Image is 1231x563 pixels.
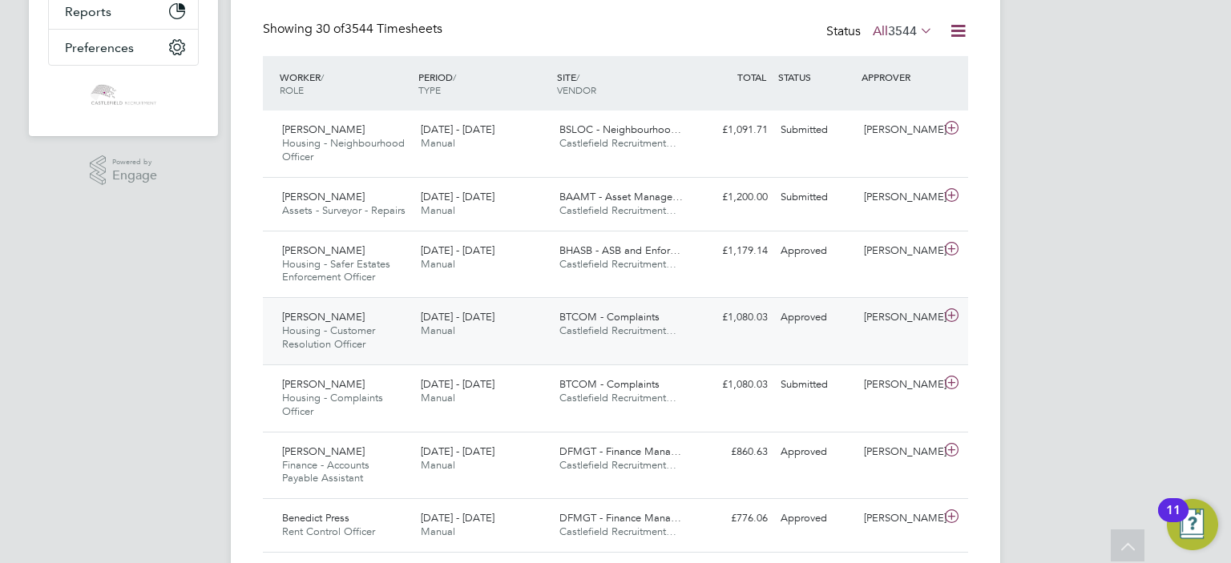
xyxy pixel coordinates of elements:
span: [PERSON_NAME] [282,377,365,391]
div: [PERSON_NAME] [858,439,941,465]
div: WORKER [276,62,414,104]
div: £776.06 [691,505,774,532]
span: TYPE [418,83,441,96]
img: castlefieldrecruitment-logo-retina.png [89,82,157,107]
div: Approved [774,439,858,465]
div: [PERSON_NAME] [858,372,941,398]
div: Approved [774,505,858,532]
span: [DATE] - [DATE] [421,377,494,391]
div: Approved [774,238,858,264]
div: £1,200.00 [691,184,774,211]
span: Housing - Customer Resolution Officer [282,324,375,351]
span: [DATE] - [DATE] [421,310,494,324]
span: Housing - Neighbourhood Officer [282,136,405,163]
span: Manual [421,324,455,337]
span: Castlefield Recruitment… [559,136,676,150]
span: Manual [421,391,455,404]
div: Submitted [774,184,858,211]
span: ROLE [280,83,304,96]
label: All [873,23,933,39]
span: BAAMT - Asset Manage… [559,190,683,203]
div: [PERSON_NAME] [858,117,941,143]
button: Preferences [49,30,198,65]
div: £1,091.71 [691,117,774,143]
span: BTCOM - Complaints [559,310,660,324]
span: [PERSON_NAME] [282,444,365,458]
span: Castlefield Recruitment… [559,257,676,271]
div: [PERSON_NAME] [858,505,941,532]
div: £1,080.03 [691,372,774,398]
span: Powered by [112,155,157,169]
span: Manual [421,136,455,150]
span: Reports [65,4,111,19]
span: [DATE] - [DATE] [421,190,494,203]
span: Rent Control Officer [282,525,375,538]
span: [PERSON_NAME] [282,310,365,324]
span: [DATE] - [DATE] [421,243,494,257]
div: [PERSON_NAME] [858,238,941,264]
span: Manual [421,257,455,271]
span: 3544 Timesheets [316,21,442,37]
span: DFMGT - Finance Mana… [559,511,681,525]
div: PERIOD [414,62,553,104]
div: Showing [263,21,446,38]
span: Assets - Surveyor - Repairs [282,203,406,217]
span: / [576,70,579,83]
div: £860.63 [691,439,774,465]
span: [DATE] - [DATE] [421,444,494,458]
div: £1,080.03 [691,304,774,331]
div: Submitted [774,372,858,398]
span: Benedict Press [282,511,349,525]
span: VENDOR [557,83,596,96]
span: Housing - Safer Estates Enforcement Officer [282,257,390,284]
span: BHASB - ASB and Enfor… [559,243,680,257]
span: Castlefield Recruitment… [559,525,676,538]
span: 30 of [316,21,345,37]
div: Submitted [774,117,858,143]
span: 3544 [888,23,917,39]
span: [DATE] - [DATE] [421,123,494,136]
span: Preferences [65,40,134,55]
span: Castlefield Recruitment… [559,203,676,217]
span: TOTAL [737,70,766,83]
div: APPROVER [858,62,941,91]
span: Housing - Complaints Officer [282,391,383,418]
span: BTCOM - Complaints [559,377,660,391]
div: £1,179.14 [691,238,774,264]
span: [PERSON_NAME] [282,123,365,136]
button: Open Resource Center, 11 new notifications [1167,499,1218,550]
span: BSLOC - Neighbourhoo… [559,123,681,136]
span: Manual [421,458,455,472]
div: 11 [1166,510,1181,531]
span: DFMGT - Finance Mana… [559,444,681,458]
a: Powered byEngage [90,155,158,186]
span: Manual [421,203,455,217]
span: Castlefield Recruitment… [559,458,676,472]
span: / [453,70,456,83]
span: Engage [112,169,157,183]
div: Approved [774,304,858,331]
span: / [321,70,324,83]
span: [DATE] - [DATE] [421,511,494,525]
span: Manual [421,525,455,538]
span: Castlefield Recruitment… [559,324,676,337]
div: SITE [553,62,692,104]
div: Status [826,21,936,43]
a: Go to home page [48,82,199,107]
span: Castlefield Recruitment… [559,391,676,404]
span: Finance - Accounts Payable Assistant [282,458,369,485]
span: [PERSON_NAME] [282,243,365,257]
div: [PERSON_NAME] [858,304,941,331]
span: [PERSON_NAME] [282,190,365,203]
div: [PERSON_NAME] [858,184,941,211]
div: STATUS [774,62,858,91]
